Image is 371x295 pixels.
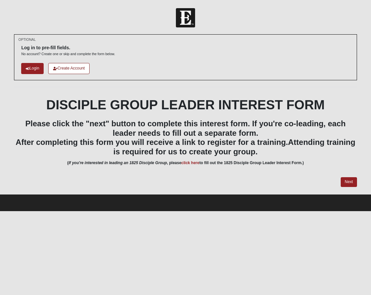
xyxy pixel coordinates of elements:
small: OPTIONAL [18,37,36,42]
img: Church of Eleven22 Logo [176,8,195,27]
span: Attending training is required for us to create your group. [113,138,355,156]
p: No account? Create one or skip and complete the form below. [21,52,115,56]
a: Next [341,177,357,187]
h6: Log in to pre-fill fields. [21,45,115,51]
a: click here [181,161,199,165]
h6: ( , please to fill out the 1825 Disciple Group Leader Interest Form.) [14,161,357,165]
i: If you're interested in leading an 1825 Disciple Group [68,161,167,165]
b: DISCIPLE GROUP LEADER INTEREST FORM [46,98,325,112]
a: Login [21,63,44,74]
h3: Please click the "next" button to complete this interest form. If you're co-leading, each leader ... [14,119,357,157]
a: Create Account [48,63,90,74]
